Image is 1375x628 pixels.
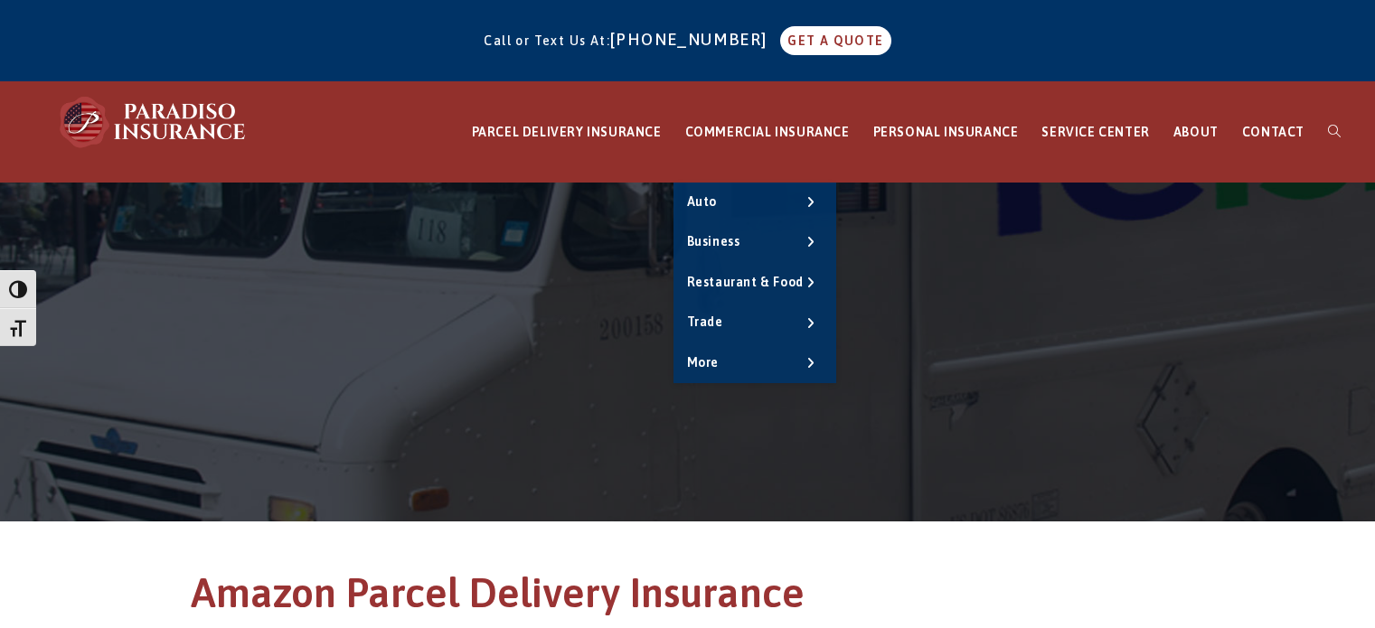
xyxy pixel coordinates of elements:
a: Auto [673,183,836,222]
span: Trade [687,314,723,329]
a: [PHONE_NUMBER] [610,30,777,49]
span: Business [687,234,740,248]
a: PERSONAL INSURANCE [862,82,1031,183]
span: Restaurant & Food [687,275,804,289]
a: PARCEL DELIVERY INSURANCE [460,82,673,183]
a: SERVICE CENTER [1030,82,1161,183]
span: ABOUT [1173,125,1219,139]
a: COMMERCIAL INSURANCE [673,82,862,183]
a: Business [673,222,836,262]
a: Restaurant & Food [673,263,836,303]
a: GET A QUOTE [780,26,890,55]
img: Paradiso Insurance [54,95,253,149]
a: CONTACT [1230,82,1316,183]
a: More [673,343,836,383]
a: ABOUT [1162,82,1230,183]
span: CONTACT [1242,125,1304,139]
span: COMMERCIAL INSURANCE [685,125,850,139]
span: Call or Text Us At: [484,33,610,48]
a: Trade [673,303,836,342]
span: PERSONAL INSURANCE [873,125,1019,139]
span: SERVICE CENTER [1041,125,1149,139]
span: Auto [687,194,717,209]
span: PARCEL DELIVERY INSURANCE [472,125,662,139]
span: More [687,355,719,370]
